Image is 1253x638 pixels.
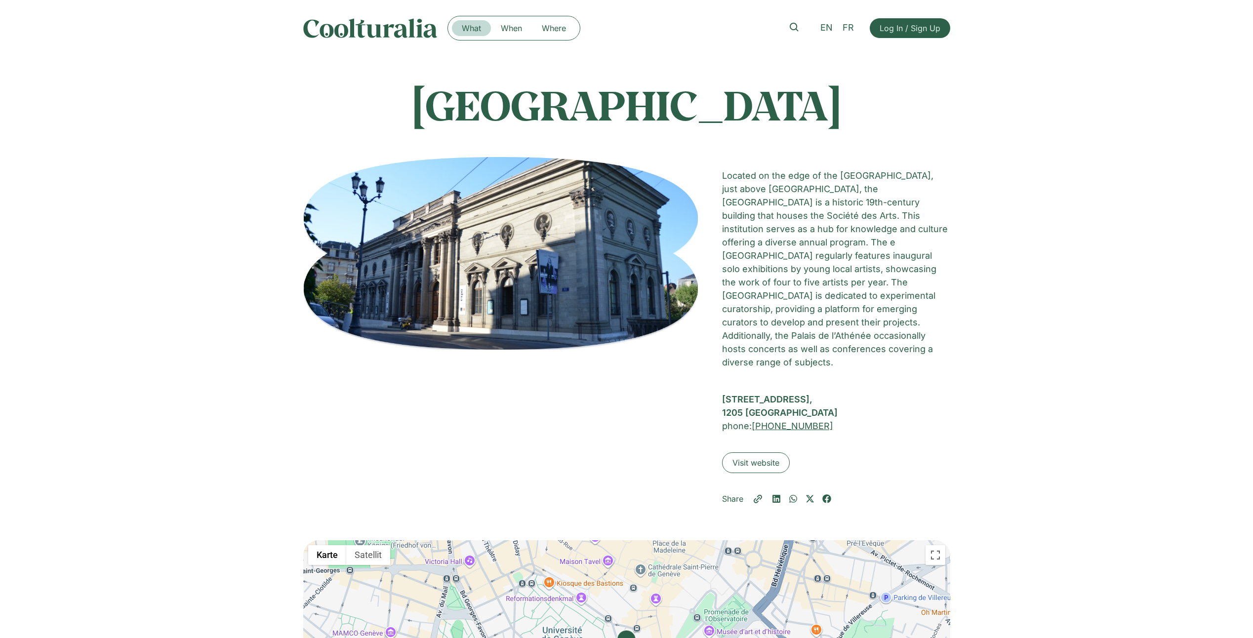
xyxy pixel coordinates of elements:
[452,20,491,36] a: What
[870,18,950,38] a: Log In / Sign Up
[843,23,854,33] span: FR
[532,20,576,36] a: Where
[926,545,945,565] button: Vollbildansicht ein/aus
[752,421,833,431] a: [PHONE_NUMBER]
[308,545,346,565] button: Stadtplan anzeigen
[822,494,831,503] div: Share on facebook
[303,80,950,129] h1: [GEOGRAPHIC_DATA]
[722,493,743,505] p: Share
[722,393,950,419] div: [STREET_ADDRESS], 1205 [GEOGRAPHIC_DATA]
[452,20,576,36] nav: Menu
[838,21,859,35] a: FR
[815,21,838,35] a: EN
[346,545,390,565] button: Satellitenbilder anzeigen
[789,494,798,503] div: Share on whatsapp
[722,170,948,367] span: Located on the edge of the [GEOGRAPHIC_DATA], just above [GEOGRAPHIC_DATA], the [GEOGRAPHIC_DATA]...
[491,20,532,36] a: When
[880,22,940,34] span: Log In / Sign Up
[732,457,779,469] span: Visit website
[722,419,950,433] h2: phone:
[722,452,790,473] a: Visit website
[806,494,814,503] div: Share on x-twitter
[772,494,781,503] div: Share on linkedin
[820,23,833,33] span: EN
